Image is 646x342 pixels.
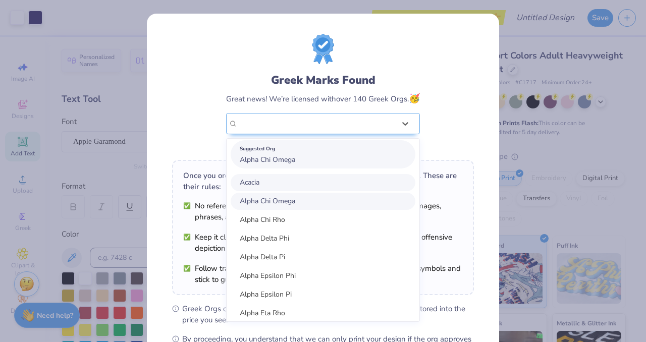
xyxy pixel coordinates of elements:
[240,143,406,154] div: Suggested Org
[240,178,259,187] span: Acacia
[409,92,420,104] span: 🥳
[226,72,420,88] div: Greek Marks Found
[240,271,296,280] span: Alpha Epsilon Phi
[240,308,285,318] span: Alpha Eta Rho
[240,290,292,299] span: Alpha Epsilon Pi
[240,155,295,164] span: Alpha Chi Omega
[183,170,463,192] div: Once you order, the org will need to review and approve your design. These are their rules:
[226,92,420,105] div: Great news! We’re licensed with over 140 Greek Orgs.
[240,234,289,243] span: Alpha Delta Phi
[240,215,285,224] span: Alpha Chi Rho
[312,34,334,64] img: license-marks-badge.png
[240,252,285,262] span: Alpha Delta Pi
[182,303,474,325] span: Greek Orgs charge a small fee for using their marks. That’s already factored into the price you see.
[240,196,295,206] span: Alpha Chi Omega
[183,232,463,254] li: Keep it clean and respectful. No violence, profanity, sexual content, offensive depictions, or po...
[183,263,463,285] li: Follow trademark rules. Use trademarks as they are, add required symbols and stick to guidelines.
[183,200,463,222] li: No references to alcohol, drugs, or smoking. This includes related images, phrases, and brands re...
